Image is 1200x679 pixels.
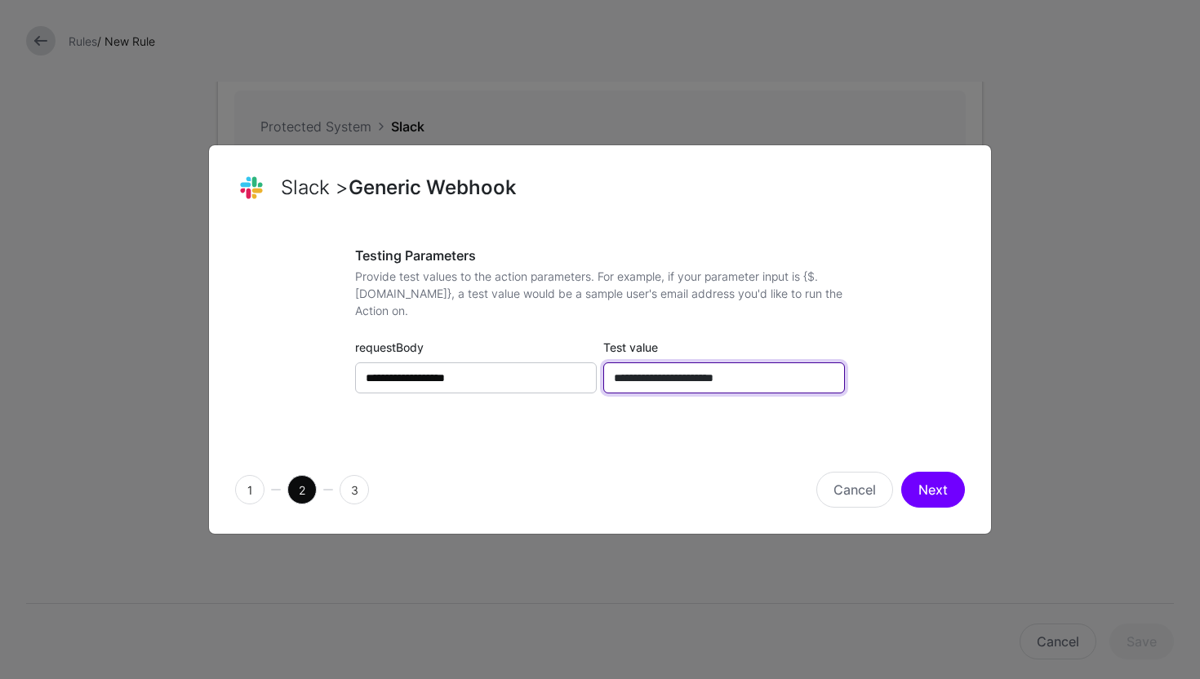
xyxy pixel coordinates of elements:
[901,472,965,508] button: Next
[355,268,845,319] p: Provide test values to the action parameters. For example, if your parameter input is {$.[DOMAIN_...
[355,248,845,264] h3: Testing Parameters
[603,339,658,356] label: Test value
[235,171,268,204] img: svg+xml;base64,PHN2ZyB3aWR0aD0iNjQiIGhlaWdodD0iNjQiIHZpZXdCb3g9IjAgMCA2NCA2NCIgZmlsbD0ibm9uZSIgeG...
[287,475,317,504] span: 2
[355,339,424,356] label: requestBody
[235,475,264,504] span: 1
[281,175,349,199] span: Slack >
[340,475,369,504] span: 3
[816,472,893,508] button: Cancel
[349,175,517,199] span: Generic Webhook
